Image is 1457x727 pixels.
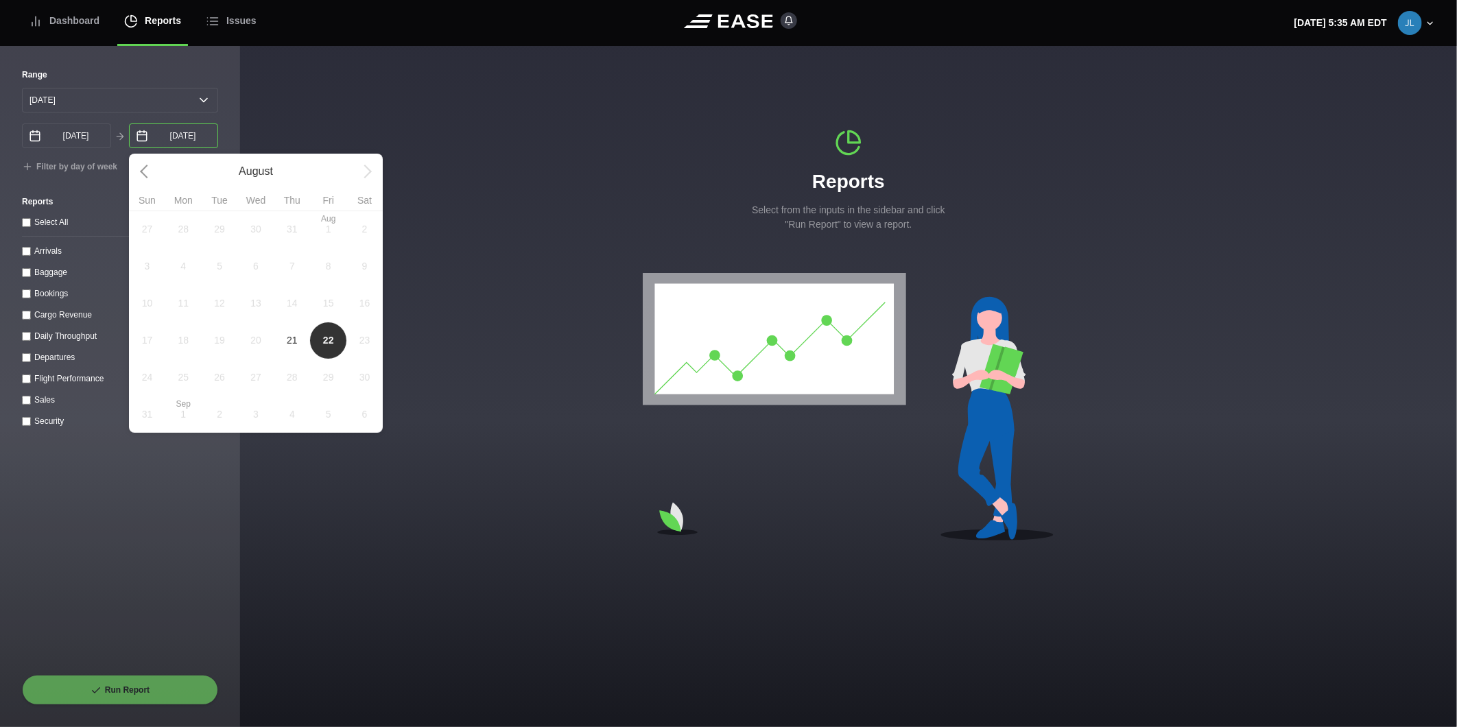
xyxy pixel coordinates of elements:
span: Tue [202,195,238,205]
label: Range [22,69,218,81]
span: Sat [346,195,383,205]
label: Cargo Revenue [34,310,92,320]
button: Filter by day of week [22,162,117,173]
span: Fri [310,195,346,205]
span: Sun [129,195,165,205]
p: Select from the inputs in the sidebar and click "Run Report" to view a report. [746,203,951,232]
label: Arrivals [34,246,62,256]
span: 21 [287,333,298,348]
input: mm/dd/yyyy [129,123,218,148]
label: Sales [34,395,55,405]
span: Mon [165,195,202,205]
label: Security [34,416,64,426]
span: Wed [238,195,274,205]
span: Thu [274,195,310,205]
label: Baggage [34,267,67,277]
label: Select All [34,217,68,227]
label: Reports [22,195,218,208]
label: Flight Performance [34,374,104,383]
img: 53f407fb3ff95c172032ba983d01de88 [1398,11,1422,35]
h1: Reports [746,167,951,196]
input: mm/dd/yyyy [22,123,111,148]
label: Departures [34,353,75,362]
label: Daily Throughput [34,331,97,341]
label: Bookings [34,289,68,298]
p: [DATE] 5:35 AM EDT [1294,16,1387,30]
div: Reports [746,129,951,232]
span: August [165,163,346,180]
